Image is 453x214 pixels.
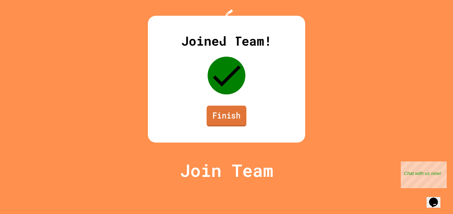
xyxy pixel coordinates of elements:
[214,9,239,41] img: Logo.svg
[180,157,273,183] p: Join Team
[427,189,447,208] iframe: chat widget
[207,106,246,127] a: Finish
[401,161,447,188] iframe: chat widget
